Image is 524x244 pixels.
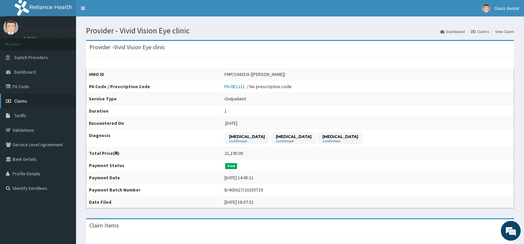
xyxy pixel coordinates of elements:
span: Tariffs [14,113,26,119]
th: Payment Date [86,172,222,184]
span: Dashboard [14,69,36,75]
img: d_794563401_company_1708531726252_794563401 [12,33,27,50]
a: Online [23,36,39,41]
th: Total Price(₦) [86,147,222,159]
img: User Image [3,20,18,35]
th: Payment Status [86,159,222,172]
h3: Claim Items [89,223,119,228]
th: Date Filed [86,196,222,208]
th: Diagnosis [86,129,222,147]
th: Encountered On [86,117,222,129]
h3: Provider - Vivid Vision Eye clinic [89,44,165,50]
small: confirmed [322,140,358,143]
div: B/405627/20250729 [224,187,263,193]
div: 21,190.00 [224,150,243,157]
p: [MEDICAL_DATA] [229,134,265,139]
span: We're online! [38,77,91,144]
a: Claims [471,29,489,34]
span: Claims [14,98,27,104]
div: [DATE] 18:07:32 [224,199,254,205]
p: [MEDICAL_DATA] [322,134,358,139]
span: Switch Providers [14,54,48,60]
h1: Provider - Vivid Vision Eye clinic [86,26,514,35]
div: Outpatient [224,95,246,102]
textarea: Type your message and hit 'Enter' [3,169,126,192]
th: HMO ID [86,68,222,81]
small: confirmed [276,140,311,143]
th: Payment Batch Number [86,184,222,196]
img: User Image [482,4,490,13]
div: [DATE] 14:45:11 [224,174,254,181]
span: [DATE] [225,120,237,126]
div: FMP/10435/A ([PERSON_NAME]) [224,71,285,78]
a: PA/0E1211 [224,84,247,89]
div: 1 [224,108,227,114]
th: Service Type [86,93,222,105]
span: Oasis dental [494,5,519,11]
small: confirmed [229,140,265,143]
p: Vivid Vision Eye clinic [23,27,77,33]
p: [MEDICAL_DATA] [276,134,311,139]
th: Duration [86,105,222,117]
a: Dashboard [440,29,465,34]
span: Paid [225,163,237,169]
div: / No prescription code [224,83,292,90]
a: View Claim [495,29,514,34]
div: Minimize live chat window [108,3,124,19]
th: PA Code / Prescription Code [86,81,222,93]
div: Chat with us now [34,37,111,46]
